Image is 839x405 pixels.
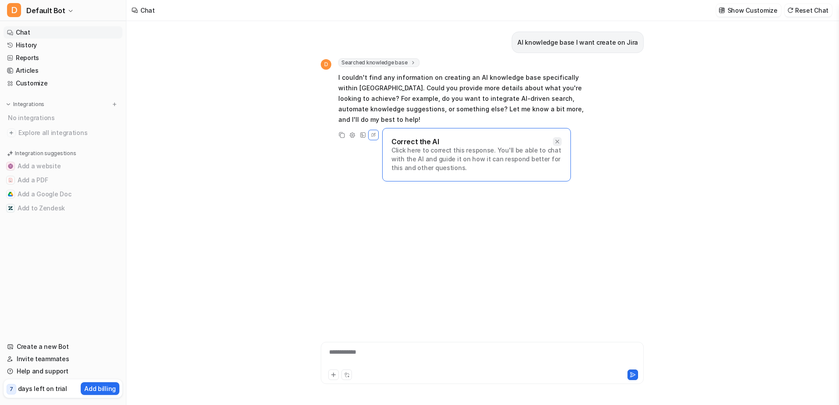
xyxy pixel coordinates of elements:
a: Help and support [4,365,122,377]
p: Add billing [84,384,116,393]
span: D [7,3,21,17]
p: 7 [10,385,13,393]
a: Articles [4,64,122,77]
button: Add to ZendeskAdd to Zendesk [4,201,122,215]
a: Invite teammates [4,353,122,365]
button: Add billing [81,382,119,395]
p: Click here to correct this response. You'll be able to chat with the AI and guide it on how it ca... [391,146,562,172]
img: menu_add.svg [111,101,118,107]
img: Add a Google Doc [8,192,13,197]
p: Correct the AI [391,137,439,146]
a: Reports [4,52,122,64]
button: Add a websiteAdd a website [4,159,122,173]
a: Explore all integrations [4,127,122,139]
img: explore all integrations [7,128,16,137]
img: Add a website [8,163,13,169]
p: AI knowledge base I want create on Jira [517,37,638,48]
p: I couldn't find any information on creating an AI knowledge base specifically within [GEOGRAPHIC_... [338,72,595,125]
img: Add to Zendesk [8,206,13,211]
p: Integrations [13,101,44,108]
img: customize [719,7,725,14]
button: Reset Chat [785,4,832,17]
p: days left on trial [18,384,67,393]
span: Explore all integrations [18,126,119,140]
a: History [4,39,122,51]
div: Chat [140,6,155,15]
img: expand menu [5,101,11,107]
a: Customize [4,77,122,89]
a: Create a new Bot [4,341,122,353]
span: Default Bot [26,4,65,17]
img: reset [787,7,793,14]
button: Add a PDFAdd a PDF [4,173,122,187]
div: No integrations [5,110,122,125]
button: Integrations [4,100,47,109]
span: D [321,59,331,70]
p: Show Customize [728,6,778,15]
p: Integration suggestions [15,149,76,157]
button: Add a Google DocAdd a Google Doc [4,187,122,201]
button: Show Customize [716,4,781,17]
img: Add a PDF [8,178,13,183]
a: Chat [4,26,122,39]
span: Searched knowledge base [338,58,419,67]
